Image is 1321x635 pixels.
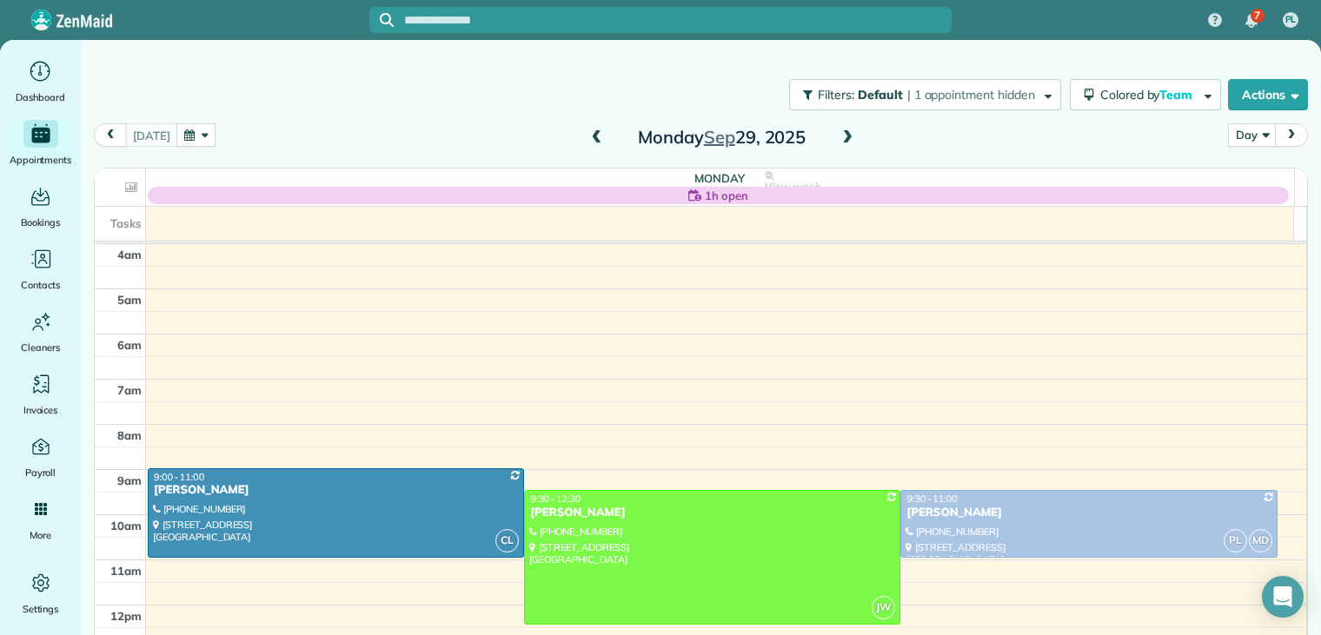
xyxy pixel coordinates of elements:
[1228,123,1276,147] button: Day
[21,214,61,231] span: Bookings
[1228,79,1308,110] button: Actions
[117,338,142,352] span: 6am
[7,370,74,419] a: Invoices
[906,506,1271,520] div: [PERSON_NAME]
[7,245,74,294] a: Contacts
[1275,123,1308,147] button: next
[1159,87,1195,103] span: Team
[780,79,1060,110] a: Filters: Default | 1 appointment hidden
[117,473,142,487] span: 9am
[125,123,177,147] button: [DATE]
[117,383,142,397] span: 7am
[818,87,854,103] span: Filters:
[110,216,142,230] span: Tasks
[23,600,59,618] span: Settings
[117,293,142,307] span: 5am
[154,471,204,483] span: 9:00 - 11:00
[694,171,745,185] span: Monday
[1224,529,1247,552] span: PL
[704,126,735,148] span: Sep
[614,128,831,147] h2: Monday 29, 2025
[110,609,142,623] span: 12pm
[7,182,74,231] a: Bookings
[10,151,72,169] span: Appointments
[25,464,56,481] span: Payroll
[380,13,394,27] svg: Focus search
[705,187,748,204] span: 1h open
[1233,2,1270,40] div: 7 unread notifications
[1249,529,1272,552] span: MD
[7,57,74,106] a: Dashboard
[21,276,60,294] span: Contacts
[765,180,820,194] span: View week
[117,248,142,261] span: 4am
[110,519,142,532] span: 10am
[94,123,127,147] button: prev
[153,483,519,498] div: [PERSON_NAME]
[907,87,1035,103] span: | 1 appointment hidden
[110,564,142,578] span: 11am
[789,79,1060,110] button: Filters: Default | 1 appointment hidden
[872,596,895,619] span: JW
[7,308,74,356] a: Cleaners
[21,339,60,356] span: Cleaners
[369,13,394,27] button: Focus search
[7,569,74,618] a: Settings
[23,401,58,419] span: Invoices
[1262,576,1304,618] div: Open Intercom Messenger
[16,89,65,106] span: Dashboard
[117,428,142,442] span: 8am
[529,506,895,520] div: [PERSON_NAME]
[906,493,957,505] span: 9:30 - 11:00
[30,526,51,544] span: More
[7,120,74,169] a: Appointments
[1285,13,1297,27] span: PL
[1070,79,1221,110] button: Colored byTeam
[7,433,74,481] a: Payroll
[1100,87,1198,103] span: Colored by
[1254,9,1260,23] span: 7
[495,529,519,552] span: CL
[858,87,904,103] span: Default
[530,493,581,505] span: 9:30 - 12:30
